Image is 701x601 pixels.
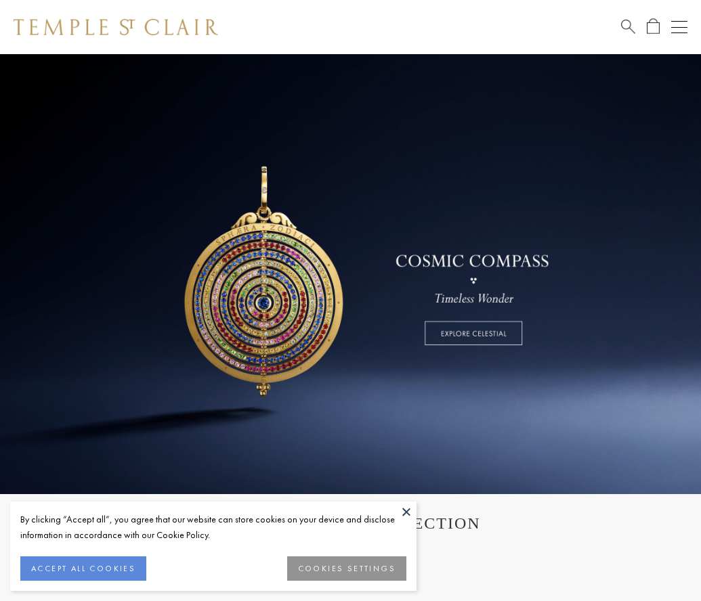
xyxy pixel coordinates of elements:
a: Search [621,18,635,35]
a: Open Shopping Bag [647,18,660,35]
div: By clicking “Accept all”, you agree that our website can store cookies on your device and disclos... [20,512,406,543]
img: Temple St. Clair [14,19,218,35]
button: Open navigation [671,19,687,35]
button: COOKIES SETTINGS [287,556,406,581]
button: ACCEPT ALL COOKIES [20,556,146,581]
